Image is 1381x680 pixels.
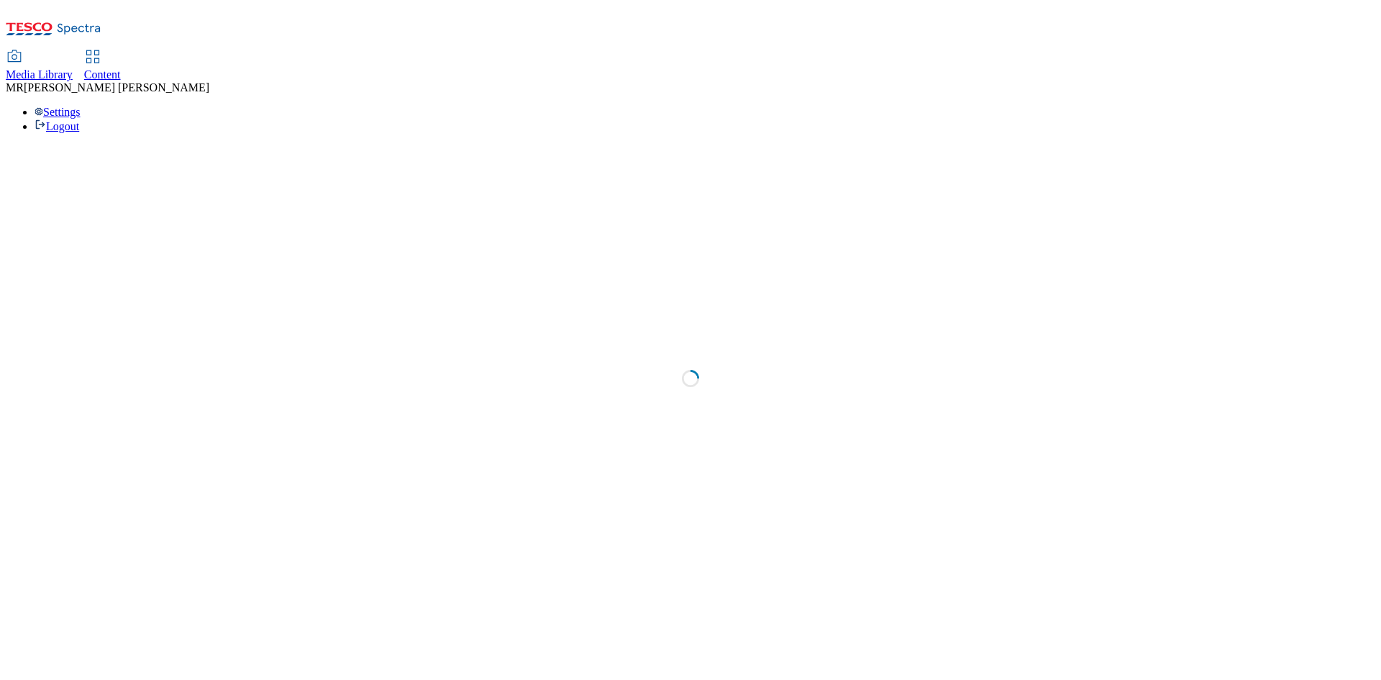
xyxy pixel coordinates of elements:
a: Content [84,51,121,81]
a: Settings [35,106,81,118]
span: Media Library [6,68,73,81]
a: Logout [35,120,79,132]
span: Content [84,68,121,81]
a: Media Library [6,51,73,81]
span: MR [6,81,24,94]
span: [PERSON_NAME] [PERSON_NAME] [24,81,209,94]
